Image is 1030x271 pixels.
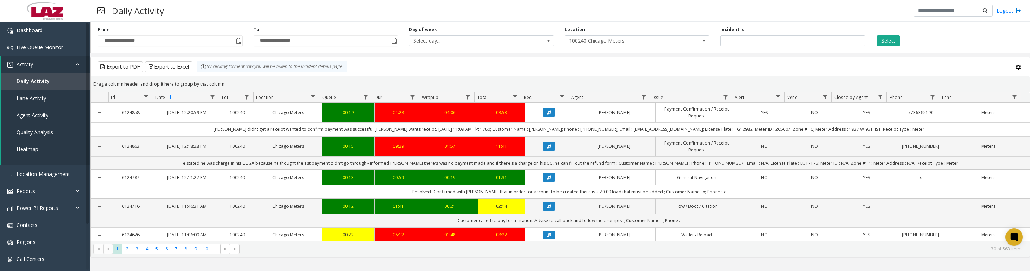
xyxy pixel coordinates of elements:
button: Select [877,35,900,46]
td: [PERSON_NAME] didnt get a receiot wanted to confirm payment was successful.[PERSON_NAME] wants re... [109,122,1030,136]
a: 01:31 [483,174,521,181]
span: Toggle popup [390,36,398,46]
a: Alert Filter Menu [773,92,783,102]
span: Page 3 [132,244,142,254]
span: Power BI Reports [17,205,58,211]
a: NO [796,143,834,150]
a: Agent Filter Menu [639,92,648,102]
a: Daily Activity [1,73,90,90]
span: Total [477,94,488,100]
div: 00:12 [326,203,370,210]
a: 00:19 [326,109,370,116]
a: 6124716 [113,203,149,210]
span: Page 10 [201,244,211,254]
div: 01:41 [379,203,418,210]
a: 6124787 [113,174,149,181]
label: Location [565,26,585,33]
span: Call Centers [17,255,44,262]
span: YES [863,203,870,209]
a: [DATE] 12:20:59 PM [158,109,216,116]
a: 00:59 [379,174,418,181]
a: 6124858 [113,109,149,116]
img: 'icon' [7,189,13,194]
a: Queue Filter Menu [361,92,370,102]
span: Reports [17,188,35,194]
img: 'icon' [7,240,13,245]
span: Page 5 [152,244,162,254]
a: Vend Filter Menu [820,92,830,102]
a: YES [843,231,890,238]
a: [PHONE_NUMBER] [899,143,943,150]
a: 02:14 [483,203,521,210]
a: 00:21 [427,203,474,210]
span: Page 7 [171,244,181,254]
a: 04:06 [427,109,474,116]
a: 00:15 [326,143,370,150]
a: Id Filter Menu [141,92,151,102]
a: Date Filter Menu [207,92,217,102]
span: Quality Analysis [17,129,53,135]
a: 6124863 [113,143,149,150]
span: Select day... [409,36,525,46]
a: 00:13 [326,174,370,181]
td: Customer called to pay for a citation. Advise to call back and follow the prompts. ; Customer Nam... [109,214,1030,227]
a: NO [743,143,787,150]
span: NO [811,203,818,209]
a: 7736365190 [899,109,943,116]
span: Wrapup [422,94,439,100]
img: 'icon' [7,206,13,211]
span: Phone [890,94,903,100]
span: Date [155,94,165,100]
span: Dashboard [17,27,43,34]
a: YES [843,109,890,116]
a: [PERSON_NAME] [577,109,651,116]
img: 'icon' [7,223,13,228]
a: 08:22 [483,231,521,238]
a: Dur Filter Menu [408,92,417,102]
div: Data table [91,92,1030,241]
a: Payment Confirmation / Receipt Request [660,139,734,153]
a: Chicago Meters [259,143,317,150]
a: Meters [952,174,1025,181]
span: Location [256,94,274,100]
a: Lot Filter Menu [242,92,252,102]
img: infoIcon.svg [201,64,206,70]
a: Phone Filter Menu [928,92,938,102]
span: NO [811,232,818,238]
a: Lane Filter Menu [1010,92,1020,102]
span: NO [811,109,818,116]
span: Go to the next page [223,246,228,252]
span: Vend [787,94,798,100]
span: Dur [375,94,382,100]
a: 100240 [225,109,250,116]
a: Wrapup Filter Menu [463,92,473,102]
a: x [899,174,943,181]
span: Page 11 [211,244,220,254]
a: 100240 [225,231,250,238]
div: By clicking Incident row you will be taken to the incident details page. [197,61,347,72]
a: 6124626 [113,231,149,238]
span: Page 2 [122,244,132,254]
a: Issue Filter Menu [721,92,730,102]
span: Daily Activity [17,78,50,85]
kendo-pager-info: 1 - 30 of 563 items [244,246,1022,252]
span: YES [863,232,870,238]
a: Quality Analysis [1,124,90,141]
span: Heatmap [17,146,38,152]
span: Closed by Agent [834,94,868,100]
span: Lot [222,94,228,100]
a: Logout [996,7,1021,14]
a: 100240 [225,203,250,210]
label: To [254,26,259,33]
span: Go to the next page [220,244,230,254]
a: Rec. Filter Menu [557,92,567,102]
a: NO [743,174,787,181]
img: 'icon' [7,257,13,262]
span: Live Queue Monitor [17,44,63,51]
